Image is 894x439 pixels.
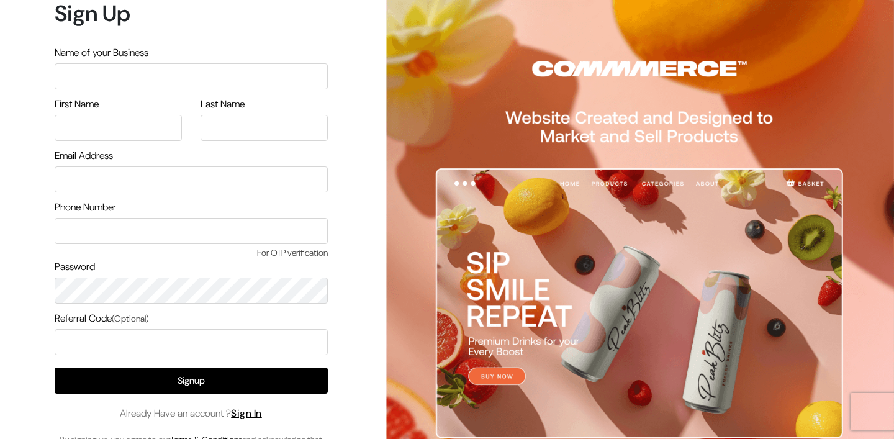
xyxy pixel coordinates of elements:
[201,97,245,112] label: Last Name
[55,311,149,326] label: Referral Code
[55,45,148,60] label: Name of your Business
[55,148,113,163] label: Email Address
[55,368,328,394] button: Signup
[55,97,99,112] label: First Name
[112,313,149,324] span: (Optional)
[231,407,262,420] a: Sign In
[55,200,116,215] label: Phone Number
[55,260,95,274] label: Password
[120,406,262,421] span: Already Have an account ?
[55,247,328,260] span: For OTP verification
